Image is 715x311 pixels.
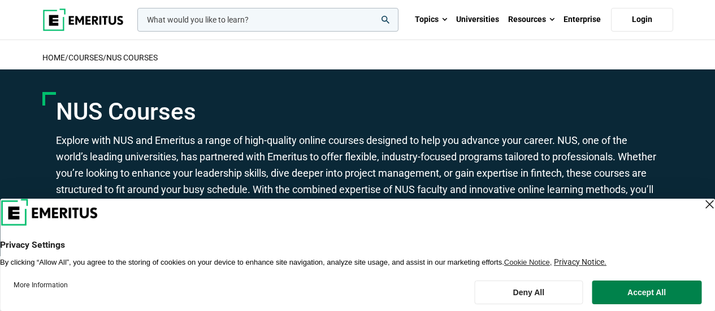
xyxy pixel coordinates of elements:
a: Login [611,8,673,32]
a: COURSES [68,53,103,62]
h2: / / [42,46,673,69]
a: NUS Courses [106,53,158,62]
a: home [42,53,65,62]
p: Explore with NUS and Emeritus a range of high-quality online courses designed to help you advance... [56,133,660,214]
h1: NUS Courses [56,98,660,126]
input: woocommerce-product-search-field-0 [137,8,398,32]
